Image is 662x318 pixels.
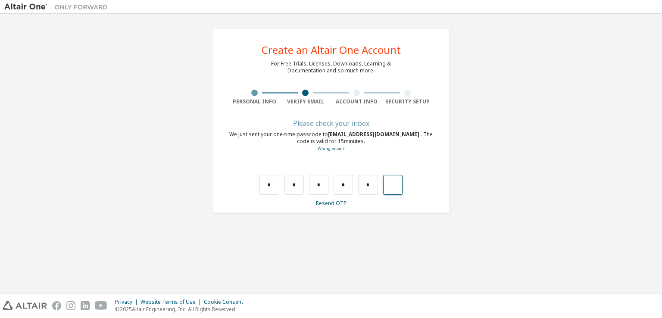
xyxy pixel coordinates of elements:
img: linkedin.svg [81,301,90,310]
div: Verify Email [280,98,331,105]
div: Cookie Consent [204,299,248,306]
span: [EMAIL_ADDRESS][DOMAIN_NAME] [328,131,421,138]
img: youtube.svg [95,301,107,310]
div: We just sent your one-time passcode to . The code is valid for 15 minutes. [229,131,433,152]
div: Website Terms of Use [141,299,204,306]
div: Personal Info [229,98,280,105]
img: Altair One [4,3,112,11]
div: Please check your inbox [229,121,433,126]
div: Account Info [331,98,382,105]
div: Privacy [115,299,141,306]
div: Security Setup [382,98,434,105]
div: For Free Trials, Licenses, Downloads, Learning & Documentation and so much more. [271,60,391,74]
a: Go back to the registration form [318,146,344,151]
div: Create an Altair One Account [262,45,401,55]
a: Resend OTP [316,200,347,207]
img: facebook.svg [52,301,61,310]
img: altair_logo.svg [3,301,47,310]
p: © 2025 Altair Engineering, Inc. All Rights Reserved. [115,306,248,313]
img: instagram.svg [66,301,75,310]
